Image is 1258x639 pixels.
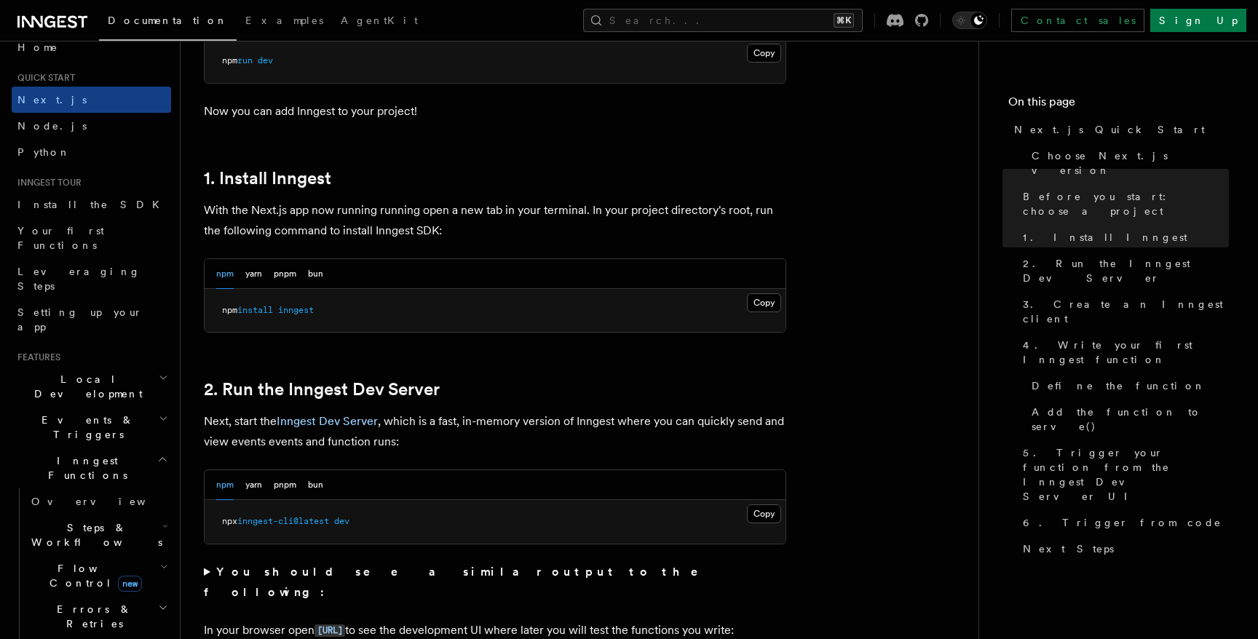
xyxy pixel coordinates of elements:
a: Documentation [99,4,237,41]
span: Python [17,146,71,158]
a: 4. Write your first Inngest function [1017,332,1229,373]
span: Events & Triggers [12,413,159,442]
button: Local Development [12,366,171,407]
a: 1. Install Inngest [1017,224,1229,250]
span: Documentation [108,15,228,26]
span: Setting up your app [17,306,143,333]
span: inngest [278,305,314,315]
span: Inngest tour [12,177,82,188]
a: [URL] [314,623,345,637]
button: Search...⌘K [583,9,863,32]
span: Leveraging Steps [17,266,141,292]
a: AgentKit [332,4,427,39]
a: 2. Run the Inngest Dev Server [1017,250,1229,291]
a: Sign Up [1150,9,1246,32]
span: Next.js [17,94,87,106]
span: Add the function to serve() [1032,405,1229,434]
button: pnpm [274,470,296,500]
button: yarn [245,470,262,500]
span: Features [12,352,60,363]
button: Copy [747,504,781,523]
span: new [118,576,142,592]
a: Before you start: choose a project [1017,183,1229,224]
span: npm [222,305,237,315]
p: Now you can add Inngest to your project! [204,101,786,122]
a: Inngest Dev Server [277,414,378,428]
span: npx [222,516,237,526]
button: Inngest Functions [12,448,171,488]
span: Inngest Functions [12,453,157,483]
button: Flow Controlnew [25,555,171,596]
span: Next Steps [1023,541,1114,556]
span: Your first Functions [17,225,104,251]
a: Python [12,139,171,165]
span: Quick start [12,72,75,84]
a: Install the SDK [12,191,171,218]
button: npm [216,259,234,289]
span: Local Development [12,372,159,401]
span: Install the SDK [17,199,168,210]
kbd: ⌘K [834,13,854,28]
h4: On this page [1008,93,1229,116]
a: Node.js [12,113,171,139]
span: Define the function [1032,378,1206,393]
a: 1. Install Inngest [204,168,331,188]
span: npm [222,55,237,66]
span: 1. Install Inngest [1023,230,1187,245]
span: Errors & Retries [25,602,158,631]
span: 6. Trigger from code [1023,515,1222,530]
button: Toggle dark mode [952,12,987,29]
span: dev [334,516,349,526]
span: 2. Run the Inngest Dev Server [1023,256,1229,285]
button: yarn [245,259,262,289]
span: Overview [31,496,181,507]
code: [URL] [314,624,345,637]
span: Choose Next.js version [1032,148,1229,178]
button: Errors & Retries [25,596,171,637]
p: With the Next.js app now running running open a new tab in your terminal. In your project directo... [204,200,786,241]
a: 5. Trigger your function from the Inngest Dev Server UI [1017,440,1229,509]
summary: You should see a similar output to the following: [204,562,786,603]
button: Events & Triggers [12,407,171,448]
span: 4. Write your first Inngest function [1023,338,1229,367]
button: Copy [747,293,781,312]
a: Setting up your app [12,299,171,340]
span: Examples [245,15,323,26]
button: Copy [747,44,781,63]
a: Define the function [1026,373,1229,399]
a: Next Steps [1017,536,1229,562]
button: Steps & Workflows [25,515,171,555]
a: Overview [25,488,171,515]
span: Home [17,40,58,55]
button: bun [308,259,323,289]
a: Your first Functions [12,218,171,258]
a: Contact sales [1011,9,1144,32]
a: Next.js Quick Start [1008,116,1229,143]
span: AgentKit [341,15,418,26]
button: pnpm [274,259,296,289]
a: Home [12,34,171,60]
a: Next.js [12,87,171,113]
a: 6. Trigger from code [1017,509,1229,536]
span: run [237,55,253,66]
button: bun [308,470,323,500]
span: inngest-cli@latest [237,516,329,526]
button: npm [216,470,234,500]
a: 2. Run the Inngest Dev Server [204,379,440,400]
p: Next, start the , which is a fast, in-memory version of Inngest where you can quickly send and vi... [204,411,786,452]
strong: You should see a similar output to the following: [204,565,719,599]
span: install [237,305,273,315]
span: Node.js [17,120,87,132]
span: 5. Trigger your function from the Inngest Dev Server UI [1023,445,1229,504]
span: Before you start: choose a project [1023,189,1229,218]
a: Choose Next.js version [1026,143,1229,183]
a: Add the function to serve() [1026,399,1229,440]
span: Next.js Quick Start [1014,122,1205,137]
span: dev [258,55,273,66]
span: 3. Create an Inngest client [1023,297,1229,326]
a: Examples [237,4,332,39]
a: 3. Create an Inngest client [1017,291,1229,332]
a: Leveraging Steps [12,258,171,299]
span: Flow Control [25,561,160,590]
span: Steps & Workflows [25,520,162,549]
